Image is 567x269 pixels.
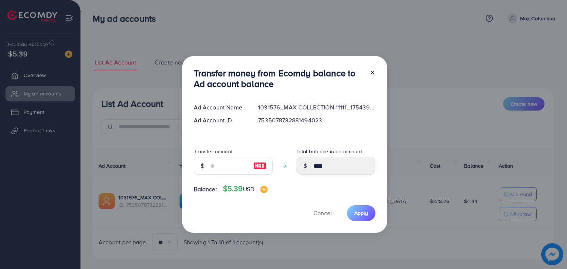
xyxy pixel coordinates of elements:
[188,116,252,125] div: Ad Account ID
[347,205,375,221] button: Apply
[223,184,268,193] h4: $5.39
[354,209,368,217] span: Apply
[194,68,364,89] h3: Transfer money from Ecomdy balance to Ad account balance
[194,148,233,155] label: Transfer amount
[252,116,381,125] div: 7535078732881494023
[260,186,268,193] img: image
[304,205,341,221] button: Cancel
[296,148,362,155] label: Total balance in ad account
[313,209,332,217] span: Cancel
[243,185,254,193] span: USD
[253,161,267,170] img: image
[188,103,252,112] div: Ad Account Name
[252,103,381,112] div: 1031576_MAX COLLECTION 11111_1754397364319
[194,185,217,193] span: Balance:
